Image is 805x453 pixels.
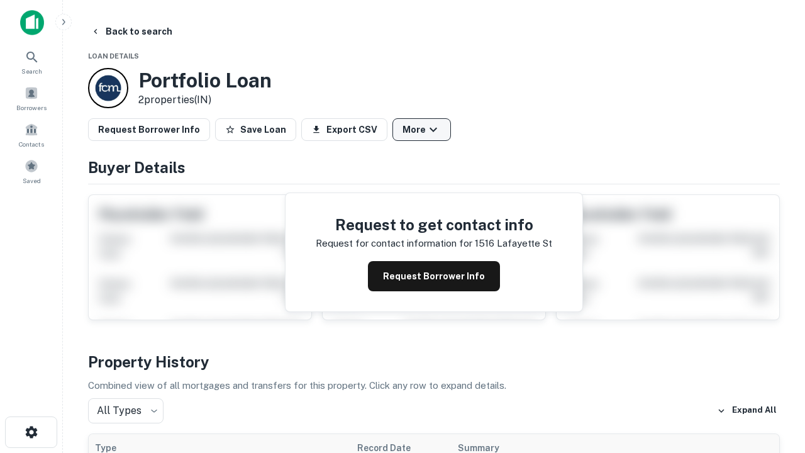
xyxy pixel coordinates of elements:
h3: Portfolio Loan [138,69,272,92]
button: More [392,118,451,141]
p: 2 properties (IN) [138,92,272,108]
a: Borrowers [4,81,59,115]
p: Combined view of all mortgages and transfers for this property. Click any row to expand details. [88,378,780,393]
h4: Property History [88,350,780,373]
h4: Request to get contact info [316,213,552,236]
span: Search [21,66,42,76]
img: capitalize-icon.png [20,10,44,35]
span: Borrowers [16,103,47,113]
p: Request for contact information for [316,236,472,251]
a: Contacts [4,118,59,152]
button: Request Borrower Info [88,118,210,141]
h4: Buyer Details [88,156,780,179]
button: Export CSV [301,118,387,141]
button: Save Loan [215,118,296,141]
button: Expand All [714,401,780,420]
a: Search [4,45,59,79]
button: Back to search [86,20,177,43]
a: Saved [4,154,59,188]
p: 1516 lafayette st [475,236,552,251]
iframe: Chat Widget [742,352,805,413]
span: Loan Details [88,52,139,60]
span: Contacts [19,139,44,149]
span: Saved [23,176,41,186]
div: All Types [88,398,164,423]
button: Request Borrower Info [368,261,500,291]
